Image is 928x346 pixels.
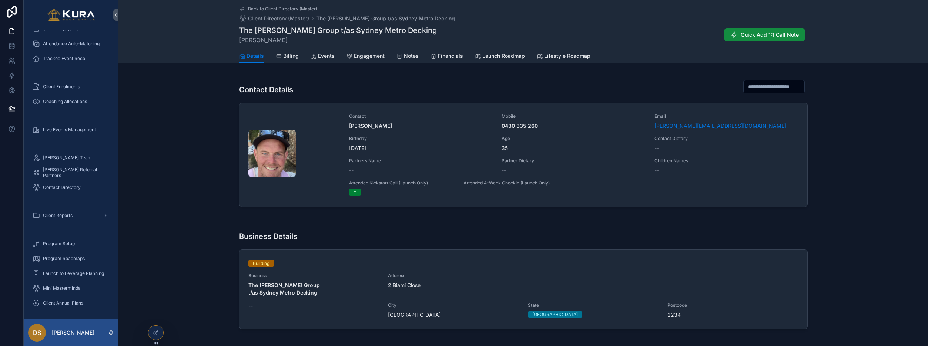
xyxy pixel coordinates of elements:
[43,256,85,262] span: Program Roadmaps
[388,273,752,279] span: Address
[502,113,646,119] span: Mobile
[354,52,385,60] span: Engagement
[502,167,506,174] span: --
[43,84,80,90] span: Client Enrolments
[283,52,299,60] span: Billing
[388,311,519,319] span: [GEOGRAPHIC_DATA]
[502,158,646,164] span: Partner Dietary
[463,180,569,186] span: Attended 4-Week Checkin (Launch Only)
[239,231,297,242] h3: Business Details
[253,260,269,267] div: Building
[28,209,114,222] a: Client Reports
[667,302,798,308] span: Postcode
[239,25,437,36] h1: The [PERSON_NAME] Group t/as Sydney Metro Decking
[388,302,519,308] span: City
[28,123,114,136] a: Live Events Management
[239,36,437,44] span: [PERSON_NAME]
[47,9,95,21] img: App logo
[28,151,114,164] a: [PERSON_NAME] Team
[654,122,786,130] a: [PERSON_NAME][EMAIL_ADDRESS][DOMAIN_NAME]
[248,15,309,22] span: Client Directory (Master)
[349,136,493,142] span: Birthday
[482,52,525,60] span: Launch Roadmap
[43,213,73,219] span: Client Reports
[396,49,419,64] a: Notes
[239,84,293,95] h3: Contact Details
[528,302,659,308] span: State
[239,15,309,22] a: Client Directory (Master)
[43,41,100,47] span: Attendance Auto-Matching
[28,237,114,250] a: Program Setup
[33,328,41,337] span: DS
[318,52,335,60] span: Events
[43,241,75,247] span: Program Setup
[311,49,335,64] a: Events
[349,167,354,174] span: --
[28,282,114,295] a: Mini Masterminds
[654,167,659,174] span: --
[502,144,646,152] span: 35
[654,113,798,119] span: Email
[438,52,463,60] span: Financials
[43,300,83,306] span: Client Annual Plans
[28,166,114,179] a: [PERSON_NAME] Referral Partners
[388,282,752,289] span: 2 Biami Close
[28,296,114,310] a: Client Annual Plans
[537,49,590,64] a: Lifestyle Roadmap
[52,329,94,336] p: [PERSON_NAME]
[28,252,114,265] a: Program Roadmaps
[43,155,92,161] span: [PERSON_NAME] Team
[475,49,525,64] a: Launch Roadmap
[349,113,493,119] span: Contact
[349,123,392,129] strong: [PERSON_NAME]
[248,273,379,279] span: Business
[502,136,646,142] span: Age
[654,136,760,142] span: Contact Dietary
[502,123,538,129] strong: 0430 335 260
[349,180,455,186] span: Attended Kickstart Call (Launch Only)
[654,144,659,152] span: --
[276,49,299,64] a: Billing
[28,181,114,194] a: Contact Directory
[43,270,104,276] span: Launch to Leverage Planning
[741,31,799,39] span: Quick Add 1:1 Call Note
[28,52,114,65] a: Tracked Event Reco
[544,52,590,60] span: Lifestyle Roadmap
[28,37,114,50] a: Attendance Auto-Matching
[43,99,87,104] span: Coaching Allocations
[667,311,798,319] span: 2234
[239,6,317,12] a: Back to Client Directory (Master)
[43,184,81,190] span: Contact Directory
[316,15,455,22] a: The [PERSON_NAME] Group t/as Sydney Metro Decking
[247,52,264,60] span: Details
[28,95,114,108] a: Coaching Allocations
[43,56,85,61] span: Tracked Event Reco
[654,158,798,164] span: Children Names
[43,285,80,291] span: Mini Masterminds
[532,311,578,318] div: [GEOGRAPHIC_DATA]
[248,130,296,177] div: Screenshot-2025-10-01-at-5.33.04-pm.png
[724,28,805,41] button: Quick Add 1:1 Call Note
[248,282,321,296] strong: The [PERSON_NAME] Group t/as Sydney Metro Decking
[28,80,114,93] a: Client Enrolments
[248,302,253,310] span: --
[349,144,493,152] span: [DATE]
[43,167,107,179] span: [PERSON_NAME] Referral Partners
[354,189,356,196] div: Y
[248,6,317,12] span: Back to Client Directory (Master)
[346,49,385,64] a: Engagement
[463,189,468,196] span: --
[43,127,96,133] span: Live Events Management
[24,30,118,319] div: scrollable content
[404,52,419,60] span: Notes
[349,158,493,164] span: Partners Name
[239,49,264,63] a: Details
[239,103,807,207] a: Contact[PERSON_NAME]Mobile0430 335 260Email[PERSON_NAME][EMAIL_ADDRESS][DOMAIN_NAME]Birthday[DATE...
[431,49,463,64] a: Financials
[28,267,114,280] a: Launch to Leverage Planning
